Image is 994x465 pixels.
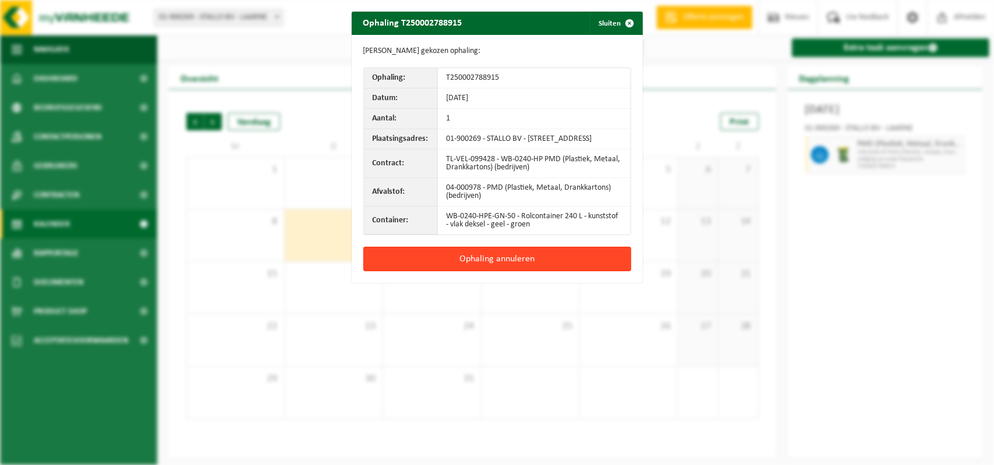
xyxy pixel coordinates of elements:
button: Ophaling annuleren [363,247,631,271]
button: Sluiten [590,12,642,35]
td: 04-000978 - PMD (Plastiek, Metaal, Drankkartons) (bedrijven) [438,178,631,207]
td: WB-0240-HPE-GN-50 - Rolcontainer 240 L - kunststof - vlak deksel - geel - groen [438,207,631,235]
td: TL-VEL-099428 - WB-0240-HP PMD (Plastiek, Metaal, Drankkartons) (bedrijven) [438,150,631,178]
th: Container: [364,207,438,235]
td: 01-900269 - STALLO BV - [STREET_ADDRESS] [438,129,631,150]
th: Plaatsingsadres: [364,129,438,150]
td: T250002788915 [438,68,631,88]
th: Aantal: [364,109,438,129]
td: [DATE] [438,88,631,109]
h2: Ophaling T250002788915 [352,12,474,34]
th: Ophaling: [364,68,438,88]
th: Afvalstof: [364,178,438,207]
th: Contract: [364,150,438,178]
td: 1 [438,109,631,129]
p: [PERSON_NAME] gekozen ophaling: [363,47,631,56]
th: Datum: [364,88,438,109]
